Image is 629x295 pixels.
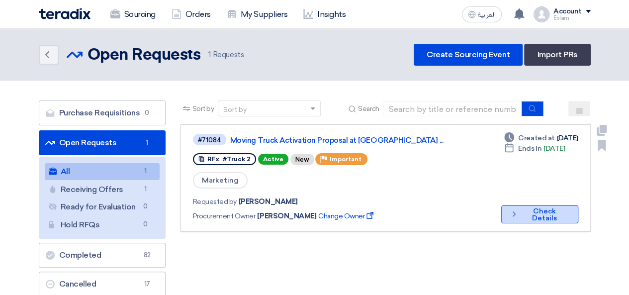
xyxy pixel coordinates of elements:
[358,103,379,114] span: Search
[45,163,160,180] a: All
[462,6,502,22] button: العربية
[518,133,554,143] span: Created at
[88,45,201,65] h2: Open Requests
[504,143,565,154] div: [DATE]
[140,166,152,177] span: 1
[193,197,237,207] span: Requested by
[504,133,578,143] div: [DATE]
[207,156,219,163] span: RFx
[414,44,523,66] a: Create Sourcing Event
[295,3,354,25] a: Insights
[257,211,316,221] span: [PERSON_NAME]
[258,154,288,165] span: Active
[39,8,90,19] img: Teradix logo
[140,184,152,195] span: 1
[141,250,153,260] span: 82
[141,108,153,118] span: 0
[45,216,160,233] a: Hold RFQs
[164,3,219,25] a: Orders
[141,138,153,148] span: 1
[518,143,541,154] span: Ends In
[45,181,160,198] a: Receiving Offers
[140,201,152,212] span: 0
[193,172,248,189] span: Marketing
[141,279,153,289] span: 17
[534,6,549,22] img: profile_test.png
[330,156,361,163] span: Important
[223,104,247,115] div: Sort by
[223,156,250,163] span: #Truck 2
[208,49,244,61] span: Requests
[553,7,582,16] div: Account
[102,3,164,25] a: Sourcing
[553,15,591,21] div: Eslam
[39,130,166,155] a: Open Requests1
[230,136,479,145] a: Moving Truck Activation Proposal at [GEOGRAPHIC_DATA] ...
[39,243,166,268] a: Completed82
[219,3,295,25] a: My Suppliers
[501,205,578,223] button: Check Details
[140,219,152,230] span: 0
[239,197,298,207] span: [PERSON_NAME]
[208,50,211,59] span: 1
[193,211,256,221] span: Procurement Owner
[45,198,160,215] a: Ready for Evaluation
[39,100,166,125] a: Purchase Requisitions0
[478,11,496,18] span: العربية
[318,211,375,221] span: Change Owner
[198,137,221,143] div: #71084
[524,44,590,66] a: Import PRs
[290,154,314,165] div: New
[383,101,522,116] input: Search by title or reference number
[192,103,214,114] span: Sort by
